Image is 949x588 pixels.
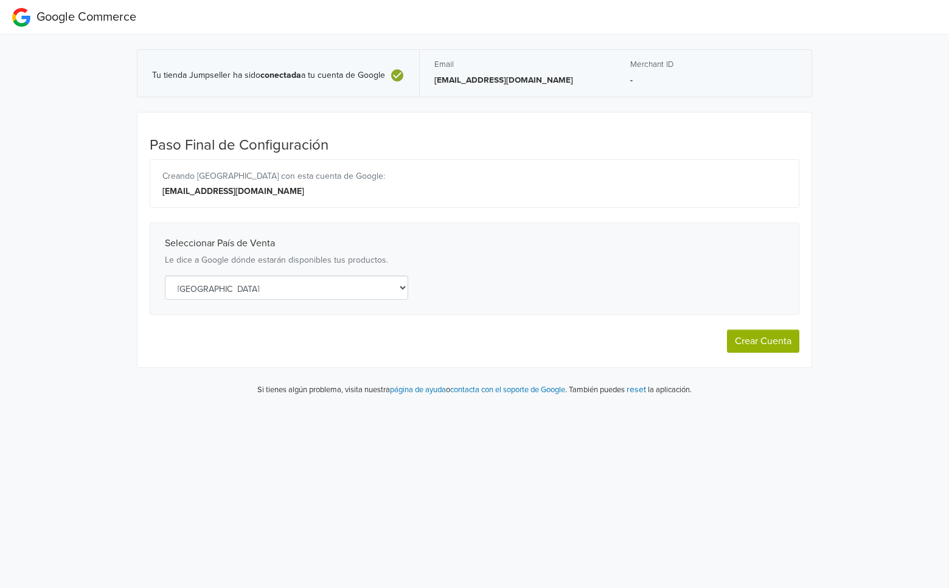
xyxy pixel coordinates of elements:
[162,170,787,182] div: Creando [GEOGRAPHIC_DATA] con esta cuenta de Google:
[165,254,784,266] p: Le dice a Google dónde estarán disponibles tus productos.
[165,238,784,249] h4: Seleccionar País de Venta
[162,185,787,198] div: [EMAIL_ADDRESS][DOMAIN_NAME]
[152,71,385,81] span: Tu tienda Jumpseller ha sido a tu cuenta de Google
[627,382,646,396] button: reset
[150,137,799,154] h4: Paso Final de Configuración
[630,60,797,69] h5: Merchant ID
[390,385,446,395] a: página de ayuda
[434,60,601,69] h5: Email
[257,384,567,396] p: Si tienes algún problema, visita nuestra o .
[727,330,799,353] button: Crear Cuenta
[434,74,601,86] p: [EMAIL_ADDRESS][DOMAIN_NAME]
[450,385,565,395] a: contacta con el soporte de Google
[630,74,797,86] p: -
[567,382,692,396] p: También puedes la aplicación.
[36,10,136,24] span: Google Commerce
[260,70,301,80] b: conectada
